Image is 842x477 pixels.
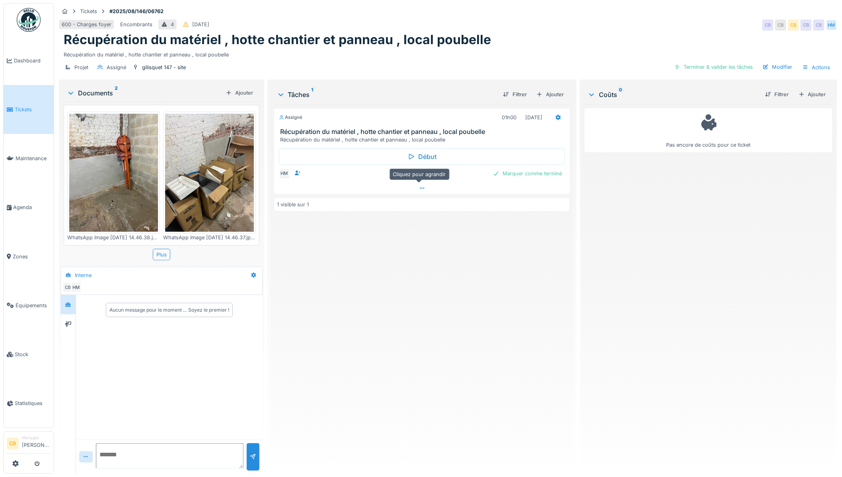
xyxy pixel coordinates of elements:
li: CB [7,438,19,450]
div: [DATE] [192,21,209,28]
div: WhatsApp Image [DATE] 14.46.38.jpeg [67,234,160,241]
div: CB [62,282,74,293]
div: CB [788,19,799,31]
div: Assigné [107,64,126,71]
div: Marquer comme terminé [490,168,565,179]
div: Récupération du matériel , hotte chantier et panneau , local poubelle [64,48,832,58]
a: CB Manager[PERSON_NAME] [7,435,51,454]
div: WhatsApp Image [DATE] 14.46.37.jpeg [163,234,256,241]
span: Dashboard [14,57,51,64]
h1: Récupération du matériel , hotte chantier et panneau , local poubelle [64,32,491,47]
span: Statistiques [15,399,51,407]
div: Tâches [277,90,497,99]
a: Agenda [4,183,54,232]
div: Encombrants [120,21,152,28]
div: Coûts [588,90,759,99]
div: HM [826,19,837,31]
a: Statistiques [4,379,54,428]
div: Ajouter [533,89,567,100]
div: 01h00 [502,114,517,121]
div: Projet [74,64,88,71]
span: Zones [13,253,51,260]
div: Filtrer [762,89,792,100]
img: fgjxq0wlp418ks9dyda1x3mb2oen [165,114,254,232]
div: Début [279,148,565,165]
div: Ajouter [795,89,829,100]
span: Tickets [15,106,51,113]
a: Dashboard [4,36,54,85]
div: Ajouter [222,87,256,98]
span: Stock [15,351,51,358]
div: Terminer & valider les tâches [671,62,756,72]
sup: 1 [312,90,314,99]
div: Aucun message pour le moment … Soyez le premier ! [109,306,229,314]
div: Récupération du matériel , hotte chantier et panneau , local poubelle [281,136,567,143]
a: Maintenance [4,134,54,183]
div: Modifier [760,62,796,72]
a: Stock [4,330,54,379]
div: CB [801,19,812,31]
div: CB [775,19,786,31]
span: Équipements [16,302,51,309]
div: Filtrer [500,89,530,100]
div: Tickets [80,8,97,15]
div: Interne [75,271,92,279]
div: Cliquez pour agrandir [390,169,450,180]
span: Maintenance [16,155,51,162]
img: bx2cry4mqcuh6eau40fh5vohadu3 [69,114,158,232]
div: Pas encore de coûts pour ce ticket [590,112,827,149]
li: [PERSON_NAME] [22,435,51,452]
span: Agenda [13,204,51,211]
div: HM [279,168,290,179]
div: 4 [171,21,174,28]
div: HM [70,282,82,293]
a: Zones [4,232,54,281]
div: CB [762,19,774,31]
div: 600 - Charges foyer [62,21,111,28]
div: Manager [22,435,51,441]
img: Badge_color-CXgf-gQk.svg [17,8,41,32]
a: Équipements [4,281,54,330]
div: 1 visible sur 1 [277,201,309,208]
div: CB [813,19,824,31]
div: gilisquet 147 - site [142,64,186,71]
strong: #2025/08/146/06762 [106,8,167,15]
div: Actions [799,62,834,73]
sup: 2 [115,88,118,98]
div: Plus [153,249,170,260]
h3: Récupération du matériel , hotte chantier et panneau , local poubelle [281,128,567,136]
div: Assigné [279,114,303,121]
sup: 0 [619,90,622,99]
a: Tickets [4,85,54,134]
div: Documents [67,88,222,98]
div: [DATE] [525,114,542,121]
